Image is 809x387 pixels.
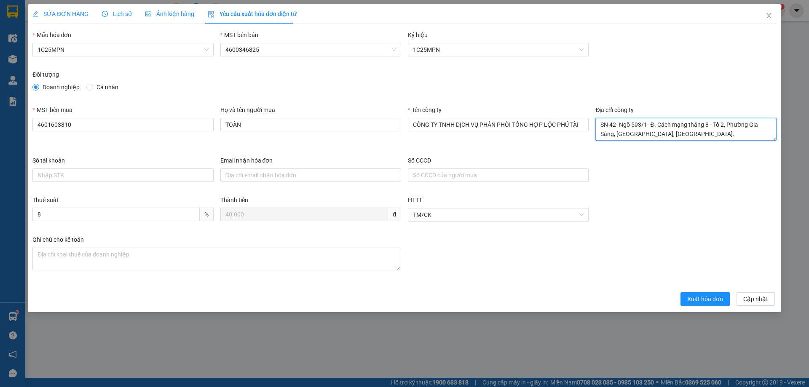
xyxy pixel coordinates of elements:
label: Số CCCD [408,157,431,164]
span: clock-circle [102,11,108,17]
label: Ghi chú cho kế toán [32,236,84,243]
span: Cập nhật [743,294,768,304]
input: MST bên mua [32,118,213,131]
span: picture [145,11,151,17]
span: Ảnh kiện hàng [145,11,194,17]
input: Thuế suất [32,208,199,221]
button: Close [757,4,781,28]
label: Mẫu hóa đơn [32,32,71,38]
input: Email nhận hóa đơn [220,168,401,182]
button: Xuất hóa đơn [680,292,730,306]
button: Cập nhật [737,292,775,306]
span: Cá nhân [93,83,122,92]
textarea: Ghi chú đơn hàng Ghi chú cho kế toán [32,248,401,270]
input: Họ và tên người mua [220,118,401,131]
span: đ [388,208,401,221]
label: MST bên bán [220,32,258,38]
span: Xuất hóa đơn [687,294,723,304]
textarea: Địa chỉ công ty [595,118,776,141]
input: Số tài khoản [32,168,213,182]
span: SỬA ĐƠN HÀNG [32,11,88,17]
label: Email nhận hóa đơn [220,157,273,164]
label: Số tài khoản [32,157,65,164]
label: Tên công ty [408,107,442,113]
span: Lịch sử [102,11,132,17]
img: icon [208,11,214,18]
span: 4600346825 [225,43,396,56]
label: Thành tiền [220,197,248,203]
span: close [766,12,772,19]
label: MST bên mua [32,107,72,113]
label: Họ và tên người mua [220,107,275,113]
span: Yêu cầu xuất hóa đơn điện tử [208,11,297,17]
span: 1C25MPN [38,43,208,56]
input: Tên công ty [408,118,589,131]
input: Số CCCD [408,168,589,182]
span: edit [32,11,38,17]
span: 1C25MPN [413,43,584,56]
span: % [200,208,214,221]
label: Ký hiệu [408,32,428,38]
label: Thuế suất [32,197,59,203]
span: TM/CK [413,208,584,221]
label: Đối tượng [32,71,59,78]
span: Doanh nghiệp [39,83,83,92]
label: HTTT [408,197,422,203]
label: Địa chỉ công ty [595,107,634,113]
